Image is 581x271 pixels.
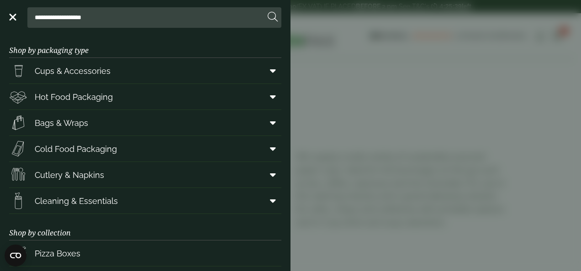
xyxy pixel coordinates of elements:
[9,62,27,80] img: PintNhalf_cup.svg
[9,114,27,132] img: Paper_carriers.svg
[35,169,104,181] span: Cutlery & Napkins
[35,117,88,129] span: Bags & Wraps
[9,136,281,162] a: Cold Food Packaging
[9,214,281,240] h3: Shop by collection
[9,188,281,214] a: Cleaning & Essentials
[9,58,281,83] a: Cups & Accessories
[9,166,27,184] img: Cutlery.svg
[35,65,111,77] span: Cups & Accessories
[35,143,117,155] span: Cold Food Packaging
[35,91,113,103] span: Hot Food Packaging
[35,247,80,260] span: Pizza Boxes
[5,245,26,266] button: Open CMP widget
[9,110,281,135] a: Bags & Wraps
[9,140,27,158] img: Sandwich_box.svg
[9,88,27,106] img: Deli_box.svg
[9,240,281,266] a: Pizza Boxes
[9,192,27,210] img: open-wipe.svg
[9,84,281,109] a: Hot Food Packaging
[9,31,281,58] h3: Shop by packaging type
[9,162,281,188] a: Cutlery & Napkins
[35,195,118,207] span: Cleaning & Essentials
